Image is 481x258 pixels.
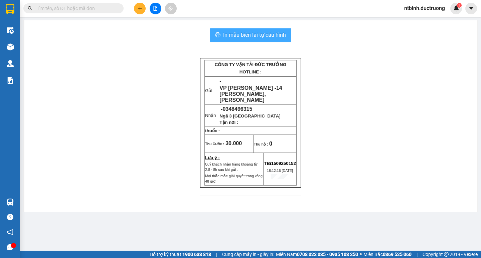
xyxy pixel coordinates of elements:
[399,4,450,12] span: ntbinh.ductruong
[219,113,280,118] span: Ngã 3 [GEOGRAPHIC_DATA]
[22,45,52,51] span: 0348496315
[267,169,293,173] span: 18:12:16 [DATE]
[219,85,282,103] span: VP [PERSON_NAME] -
[205,88,212,93] span: Gửi
[254,142,268,146] strong: Thu hộ :
[37,5,116,12] input: Tìm tên, số ĐT hoặc mã đơn
[453,5,459,11] img: icon-new-feature
[7,229,13,235] span: notification
[19,24,82,42] span: 14 [PERSON_NAME], [PERSON_NAME]
[468,5,474,11] span: caret-down
[168,6,173,11] span: aim
[219,78,221,84] span: -
[153,6,158,11] span: file-add
[7,60,14,67] img: warehouse-icon
[7,244,13,250] span: message
[223,31,286,39] span: In mẫu biên lai tự cấu hình
[205,155,220,160] strong: Lưu ý :
[138,6,142,11] span: plus
[19,17,21,23] span: -
[39,10,61,15] strong: HOTLINE :
[5,27,12,32] span: Gửi
[7,214,13,220] span: question-circle
[222,251,274,258] span: Cung cấp máy in - giấy in:
[383,252,412,257] strong: 0369 525 060
[264,161,296,166] span: TBi1509250152
[205,162,257,172] span: Quý khách nhận hàng khoảng từ 2.5 - 5h sau khi gửi .
[219,85,282,103] span: 14 [PERSON_NAME], [PERSON_NAME]
[221,106,252,112] span: -
[6,4,14,14] img: logo-vxr
[14,4,86,9] strong: CÔNG TY VẬN TẢI ĐỨC TRƯỞNG
[465,3,477,14] button: caret-down
[182,252,211,257] strong: 1900 633 818
[205,174,263,184] span: Mọi thắc mắc giải quyết trong vòng 48 giờ.
[297,252,358,257] strong: 0708 023 035 - 0935 103 250
[216,251,217,258] span: |
[215,32,220,38] span: printer
[150,251,211,258] span: Hỗ trợ kỹ thuật:
[7,77,14,84] img: solution-icon
[7,199,14,206] img: warehouse-icon
[363,251,412,258] span: Miền Bắc
[458,3,460,8] span: 1
[360,253,362,256] span: ⚪️
[134,3,146,14] button: plus
[417,251,418,258] span: |
[269,141,272,147] span: 0
[150,3,161,14] button: file-add
[239,69,262,74] strong: HOTLINE :
[28,6,32,11] span: search
[219,120,238,125] span: Tận nơi :
[205,142,224,146] span: Thu Cước :
[210,28,291,42] button: printerIn mẫu biên lai tự cấu hình
[457,3,462,8] sup: 1
[165,3,177,14] button: aim
[444,252,449,257] span: copyright
[205,128,220,133] span: thuốc -
[276,251,358,258] span: Miền Nam
[7,43,14,50] img: warehouse-icon
[7,27,14,34] img: warehouse-icon
[225,141,242,146] span: 30.000
[205,113,216,118] span: Nhận
[21,45,52,51] span: -
[19,24,82,42] span: VP [PERSON_NAME] -
[222,106,252,112] span: 0348496315
[215,62,287,67] strong: CÔNG TY VẬN TẢI ĐỨC TRƯỞNG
